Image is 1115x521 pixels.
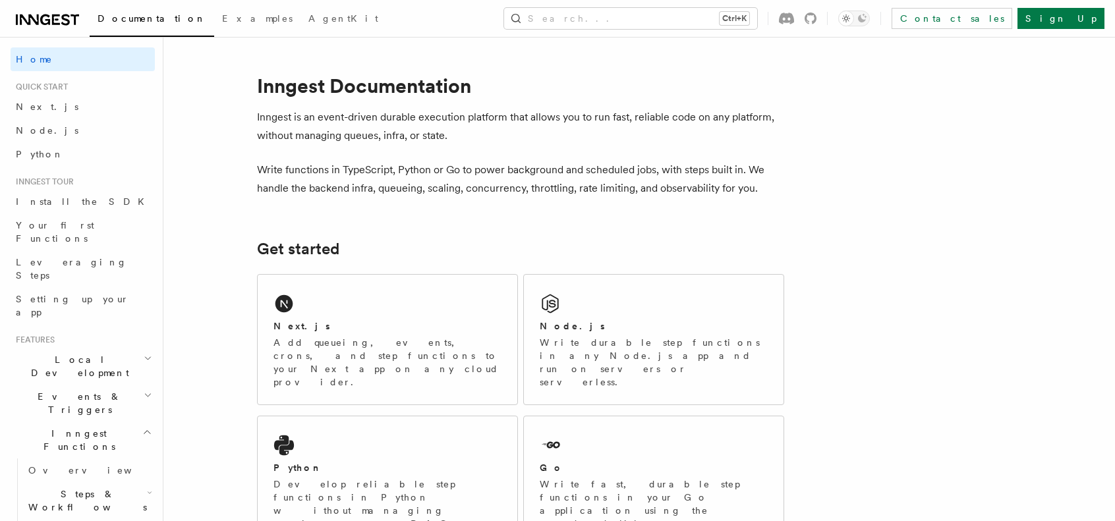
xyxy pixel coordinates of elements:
[308,13,378,24] span: AgentKit
[257,108,784,145] p: Inngest is an event-driven durable execution platform that allows you to run fast, reliable code ...
[16,196,152,207] span: Install the SDK
[257,74,784,97] h1: Inngest Documentation
[11,82,68,92] span: Quick start
[16,220,94,244] span: Your first Functions
[98,13,206,24] span: Documentation
[11,287,155,324] a: Setting up your app
[838,11,870,26] button: Toggle dark mode
[523,274,784,405] a: Node.jsWrite durable step functions in any Node.js app and run on servers or serverless.
[23,458,155,482] a: Overview
[892,8,1012,29] a: Contact sales
[11,177,74,187] span: Inngest tour
[16,294,129,317] span: Setting up your app
[11,385,155,422] button: Events & Triggers
[16,125,78,136] span: Node.js
[16,149,64,159] span: Python
[11,427,142,453] span: Inngest Functions
[16,101,78,112] span: Next.js
[222,13,293,24] span: Examples
[540,461,563,474] h2: Go
[11,190,155,213] a: Install the SDK
[11,142,155,166] a: Python
[11,119,155,142] a: Node.js
[11,353,144,379] span: Local Development
[214,4,300,36] a: Examples
[1017,8,1104,29] a: Sign Up
[16,257,127,281] span: Leveraging Steps
[28,465,164,476] span: Overview
[11,47,155,71] a: Home
[273,461,322,474] h2: Python
[11,348,155,385] button: Local Development
[11,422,155,458] button: Inngest Functions
[11,250,155,287] a: Leveraging Steps
[720,12,749,25] kbd: Ctrl+K
[257,240,339,258] a: Get started
[23,487,147,514] span: Steps & Workflows
[257,274,518,405] a: Next.jsAdd queueing, events, crons, and step functions to your Next app on any cloud provider.
[257,161,784,198] p: Write functions in TypeScript, Python or Go to power background and scheduled jobs, with steps bu...
[504,8,757,29] button: Search...Ctrl+K
[16,53,53,66] span: Home
[90,4,214,37] a: Documentation
[300,4,386,36] a: AgentKit
[11,390,144,416] span: Events & Triggers
[540,336,768,389] p: Write durable step functions in any Node.js app and run on servers or serverless.
[11,335,55,345] span: Features
[23,482,155,519] button: Steps & Workflows
[540,319,605,333] h2: Node.js
[273,336,501,389] p: Add queueing, events, crons, and step functions to your Next app on any cloud provider.
[273,319,330,333] h2: Next.js
[11,95,155,119] a: Next.js
[11,213,155,250] a: Your first Functions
